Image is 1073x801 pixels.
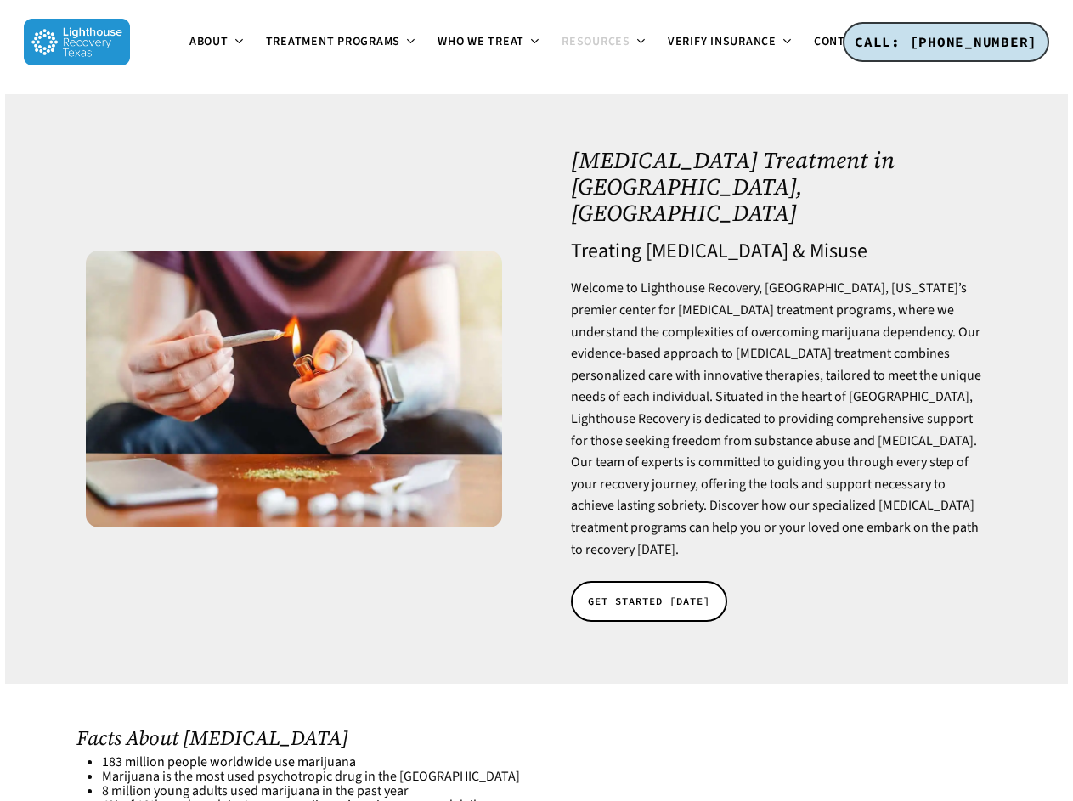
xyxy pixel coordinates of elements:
li: Marijuana is the most used psychotropic drug in the [GEOGRAPHIC_DATA] [102,770,997,784]
a: Resources [551,36,658,49]
a: CALL: [PHONE_NUMBER] [843,22,1049,63]
a: Contact [804,36,894,49]
span: Treatment Programs [266,33,401,50]
h2: Facts About [MEDICAL_DATA] [76,726,997,749]
a: Who We Treat [427,36,551,49]
span: Verify Insurance [668,33,777,50]
span: Who We Treat [438,33,524,50]
img: Canabis cigarrete and lighter in hand. [86,251,502,528]
span: Contact [814,33,867,50]
a: 183 million people worldwide use marijuana [102,753,356,771]
a: Treatment Programs [256,36,428,49]
a: Verify Insurance [658,36,804,49]
img: Lighthouse Recovery Texas [24,19,130,65]
h4: Treating [MEDICAL_DATA] & Misuse [571,240,987,262]
span: GET STARTED [DATE] [588,593,710,610]
span: About [189,33,229,50]
span: Resources [562,33,630,50]
p: Welcome to Lighthouse Recovery, [GEOGRAPHIC_DATA], [US_STATE]’s premier center for [MEDICAL_DATA]... [571,278,987,561]
a: GET STARTED [DATE] [571,581,727,622]
span: CALL: [PHONE_NUMBER] [855,33,1037,50]
h1: [MEDICAL_DATA] Treatment in [GEOGRAPHIC_DATA], [GEOGRAPHIC_DATA] [571,148,987,226]
a: About [179,36,256,49]
li: 8 million young adults used marijuana in the past year [102,784,997,798]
